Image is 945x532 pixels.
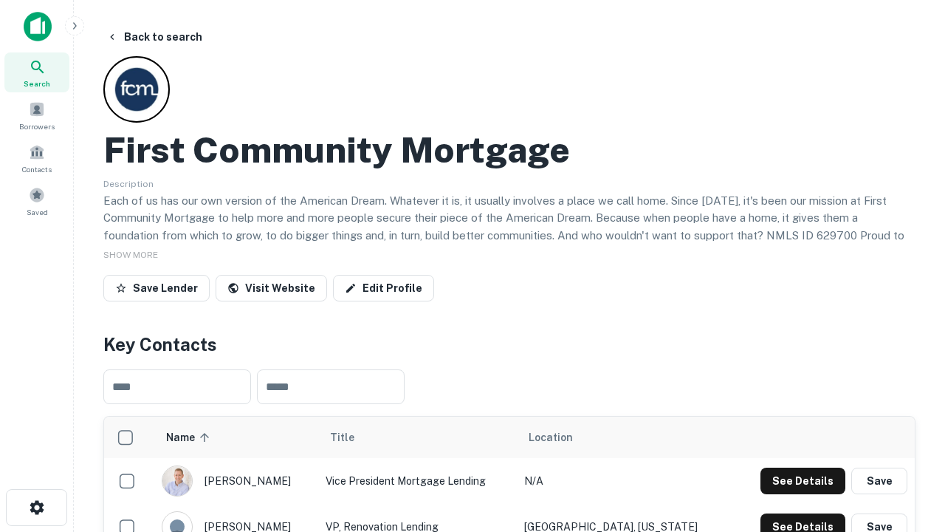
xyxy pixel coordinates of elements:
[100,24,208,50] button: Back to search
[216,275,327,301] a: Visit Website
[103,129,570,171] h2: First Community Mortgage
[871,366,945,437] iframe: Chat Widget
[24,78,50,89] span: Search
[103,250,158,260] span: SHOW MORE
[162,466,192,496] img: 1520878720083
[318,458,517,504] td: Vice President Mortgage Lending
[4,95,69,135] a: Borrowers
[103,331,915,358] h4: Key Contacts
[4,138,69,178] a: Contacts
[103,192,915,262] p: Each of us has our own version of the American Dream. Whatever it is, it usually involves a place...
[154,417,318,458] th: Name
[166,429,214,446] span: Name
[330,429,374,446] span: Title
[517,458,731,504] td: N/A
[162,465,311,497] div: [PERSON_NAME]
[27,206,48,218] span: Saved
[4,52,69,92] a: Search
[529,429,573,446] span: Location
[4,181,69,221] a: Saved
[103,179,154,189] span: Description
[19,120,55,132] span: Borrowers
[22,163,52,175] span: Contacts
[760,468,845,494] button: See Details
[333,275,434,301] a: Edit Profile
[103,275,210,301] button: Save Lender
[517,417,731,458] th: Location
[851,468,907,494] button: Save
[24,12,52,41] img: capitalize-icon.png
[318,417,517,458] th: Title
